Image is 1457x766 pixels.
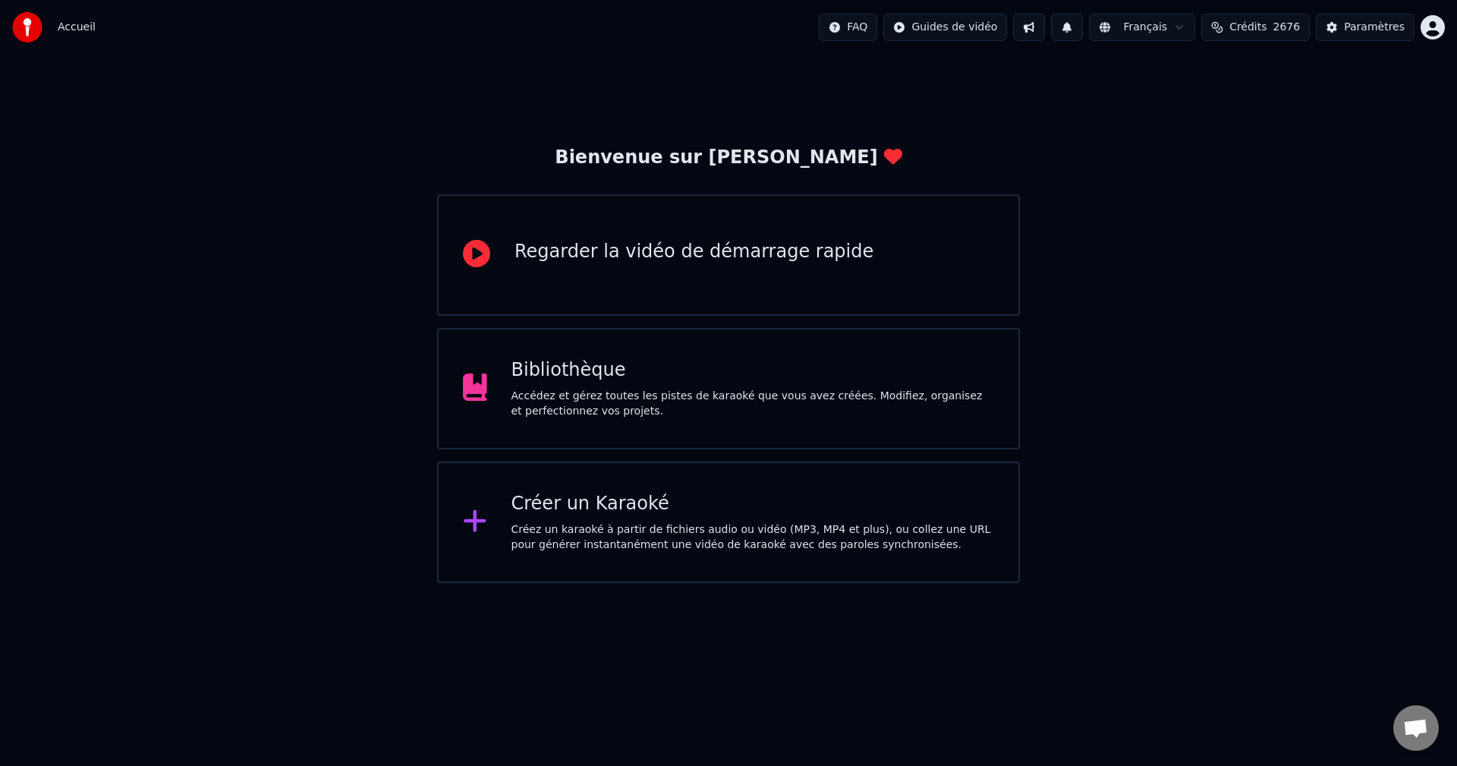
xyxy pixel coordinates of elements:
button: Crédits2676 [1201,14,1310,41]
button: FAQ [819,14,877,41]
span: Crédits [1229,20,1267,35]
a: Ouvrir le chat [1393,705,1439,751]
div: Créer un Karaoké [511,492,995,516]
div: Bienvenue sur [PERSON_NAME] [555,146,902,170]
div: Paramètres [1344,20,1405,35]
span: 2676 [1273,20,1301,35]
span: Accueil [58,20,96,35]
button: Guides de vidéo [883,14,1007,41]
nav: breadcrumb [58,20,96,35]
div: Regarder la vidéo de démarrage rapide [515,240,873,264]
img: youka [12,12,42,43]
div: Bibliothèque [511,358,995,383]
div: Accédez et gérez toutes les pistes de karaoké que vous avez créées. Modifiez, organisez et perfec... [511,389,995,419]
button: Paramètres [1316,14,1415,41]
div: Créez un karaoké à partir de fichiers audio ou vidéo (MP3, MP4 et plus), ou collez une URL pour g... [511,522,995,553]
